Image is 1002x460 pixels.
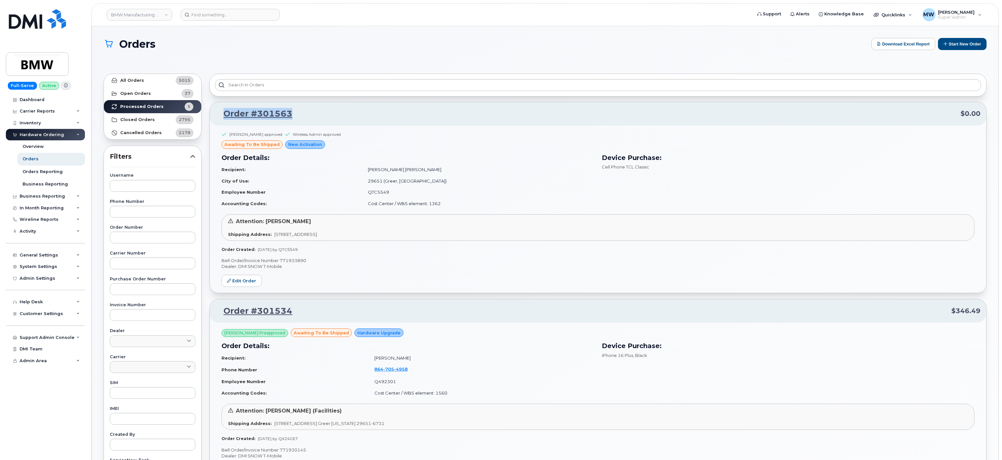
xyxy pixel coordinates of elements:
[110,173,195,178] label: Username
[374,366,416,372] a: 8647054958
[951,306,980,316] span: $346.49
[222,189,266,195] strong: Employee Number
[394,366,408,372] span: 4958
[110,277,195,281] label: Purchase Order Number
[224,330,285,336] span: [PERSON_NAME] Preapproved
[229,132,282,137] div: [PERSON_NAME] approved
[974,432,997,455] iframe: Messenger Launcher
[938,38,987,50] button: Start New Order
[222,201,267,206] strong: Accounting Codes:
[602,153,975,163] h3: Device Purchase:
[222,453,975,459] p: Dealer: DMI SNOW T-Mobile
[188,103,190,110] span: 5
[222,379,266,384] strong: Employee Number
[110,303,195,307] label: Invoice Number
[362,175,594,187] td: 29651 (Greer, [GEOGRAPHIC_DATA])
[222,275,262,287] a: Edit Order
[222,178,249,184] strong: City of Use:
[222,341,594,351] h3: Order Details:
[236,408,342,414] span: Attention: [PERSON_NAME] (Facilities)
[104,113,201,126] a: Closed Orders2795
[374,366,408,372] span: 864
[602,164,649,169] span: Cell Phone TCL Classic
[110,200,195,204] label: Phone Number
[362,164,594,175] td: [PERSON_NAME] [PERSON_NAME]
[258,436,298,441] span: [DATE] by QXZ4GET
[602,341,975,351] h3: Device Purchase:
[120,104,164,109] strong: Processed Orders
[120,91,151,96] strong: Open Orders
[369,352,594,364] td: [PERSON_NAME]
[236,218,311,224] span: Attention: [PERSON_NAME]
[110,329,195,333] label: Dealer
[369,376,594,387] td: Q492301
[119,38,156,50] span: Orders
[228,421,272,426] strong: Shipping Address:
[110,381,195,385] label: SIM
[222,153,594,163] h3: Order Details:
[383,366,394,372] span: 705
[179,77,190,83] span: 5015
[274,232,317,237] span: [STREET_ADDRESS]
[104,100,201,113] a: Processed Orders5
[185,90,190,97] span: 37
[222,355,246,361] strong: Recipient:
[179,116,190,123] span: 2795
[120,130,162,135] strong: Cancelled Orders
[120,78,144,83] strong: All Orders
[602,353,633,358] span: iPhone 16 Plus
[104,87,201,100] a: Open Orders37
[110,407,195,411] label: IMEI
[258,247,298,252] span: [DATE] by QTC5549
[179,130,190,136] span: 2178
[871,38,935,50] button: Download Excel Report
[120,117,155,122] strong: Closed Orders
[104,126,201,139] a: Cancelled Orders2178
[110,251,195,256] label: Carrier Number
[222,436,255,441] strong: Order Created:
[110,225,195,230] label: Order Number
[961,109,980,118] span: $0.00
[362,198,594,209] td: Cost Center / WBS element: 1362
[110,355,195,359] label: Carrier
[224,141,280,148] span: awaiting to be shipped
[110,433,195,437] label: Created By
[222,167,246,172] strong: Recipient:
[222,390,267,396] strong: Accounting Codes:
[222,257,975,264] p: Bell Order/Invoice Number 771933890
[215,79,981,91] input: Search in orders
[288,141,322,148] span: New Activation
[104,74,201,87] a: All Orders5015
[222,263,975,270] p: Dealer: DMI SNOW T-Mobile
[222,367,257,372] strong: Phone Number
[294,330,349,336] span: awaiting to be shipped
[216,108,292,120] a: Order #301563
[362,186,594,198] td: QTC5549
[293,132,341,137] div: Wireless Admin approved
[222,247,255,252] strong: Order Created:
[369,387,594,399] td: Cost Center / WBS element: 1560
[222,447,975,453] p: Bell Order/Invoice Number 771930145
[216,305,292,317] a: Order #301534
[228,232,272,237] strong: Shipping Address:
[357,330,401,336] span: Hardware Upgrade
[110,152,190,161] span: Filters
[633,353,648,358] span: , Black
[274,421,385,426] span: [STREET_ADDRESS] Greer [US_STATE] 29651-6731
